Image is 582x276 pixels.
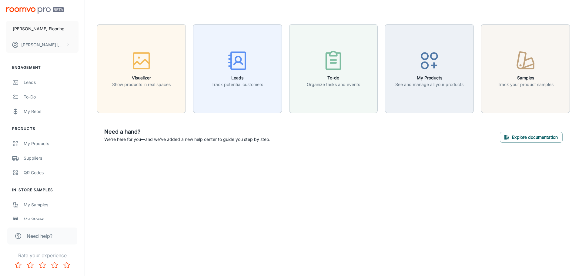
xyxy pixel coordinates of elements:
h6: Samples [498,75,554,81]
div: Suppliers [24,155,79,161]
a: To-doOrganize tasks and events [289,65,378,71]
p: Show products in real spaces [112,81,171,88]
h6: My Products [395,75,463,81]
button: Explore documentation [500,132,563,143]
button: LeadsTrack potential customers [193,24,282,113]
div: My Products [24,140,79,147]
img: Roomvo PRO Beta [6,7,64,14]
p: [PERSON_NAME] [PERSON_NAME] [21,42,64,48]
div: Leads [24,79,79,86]
h6: Need a hand? [104,128,270,136]
h6: To-do [307,75,360,81]
a: My ProductsSee and manage all your products [385,65,474,71]
p: Track potential customers [212,81,263,88]
p: We're here for you—and we've added a new help center to guide you step by step. [104,136,270,143]
button: To-doOrganize tasks and events [289,24,378,113]
button: My ProductsSee and manage all your products [385,24,474,113]
p: [PERSON_NAME] Flooring Center [13,25,72,32]
a: Explore documentation [500,134,563,140]
div: My Reps [24,108,79,115]
button: [PERSON_NAME] [PERSON_NAME] [6,37,79,53]
button: VisualizerShow products in real spaces [97,24,186,113]
div: QR Codes [24,169,79,176]
p: Organize tasks and events [307,81,360,88]
p: Track your product samples [498,81,554,88]
button: SamplesTrack your product samples [481,24,570,113]
a: LeadsTrack potential customers [193,65,282,71]
button: [PERSON_NAME] Flooring Center [6,21,79,37]
a: SamplesTrack your product samples [481,65,570,71]
h6: Leads [212,75,263,81]
div: To-do [24,94,79,100]
h6: Visualizer [112,75,171,81]
p: See and manage all your products [395,81,463,88]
